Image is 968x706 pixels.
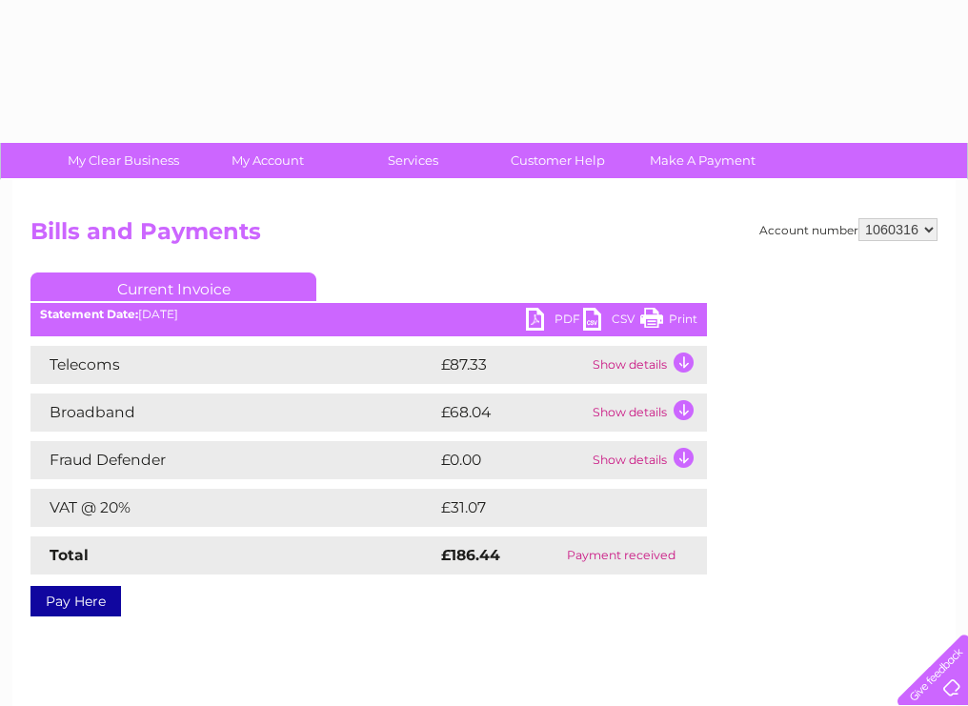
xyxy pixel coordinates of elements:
a: Pay Here [30,586,121,616]
div: Account number [759,218,938,241]
td: Payment received [535,536,707,575]
a: CSV [583,308,640,335]
a: PDF [526,308,583,335]
a: Services [334,143,492,178]
a: My Account [190,143,347,178]
td: Show details [588,441,707,479]
a: Customer Help [479,143,636,178]
div: [DATE] [30,308,707,321]
a: Print [640,308,697,335]
strong: £186.44 [441,546,500,564]
a: Make A Payment [624,143,781,178]
b: Statement Date: [40,307,138,321]
strong: Total [50,546,89,564]
td: £68.04 [436,393,588,432]
a: My Clear Business [45,143,202,178]
td: Broadband [30,393,436,432]
a: Current Invoice [30,272,316,301]
td: £31.07 [436,489,667,527]
h2: Bills and Payments [30,218,938,254]
td: Show details [588,346,707,384]
td: £0.00 [436,441,588,479]
td: Telecoms [30,346,436,384]
td: Fraud Defender [30,441,436,479]
td: Show details [588,393,707,432]
td: £87.33 [436,346,588,384]
td: VAT @ 20% [30,489,436,527]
